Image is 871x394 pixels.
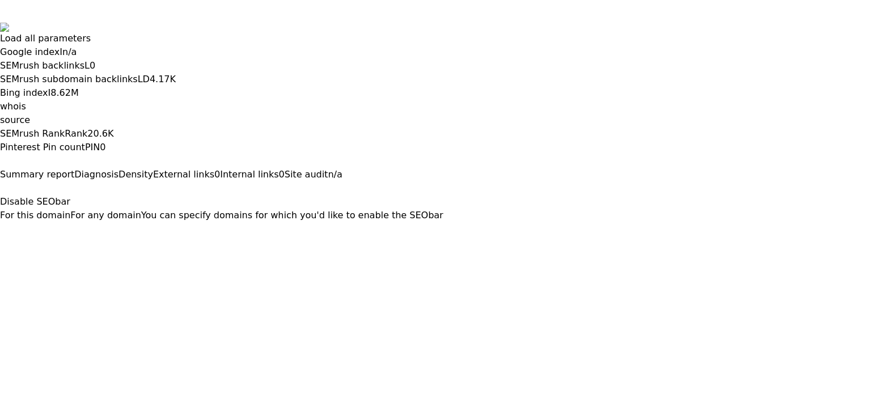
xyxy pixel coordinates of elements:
[285,169,328,180] span: Site audit
[220,169,278,180] span: Internal links
[119,169,153,180] span: Density
[70,209,141,222] button: For any domain
[60,46,62,57] span: I
[214,169,220,180] span: 0
[62,46,77,57] a: n/a
[48,87,51,98] span: I
[138,74,150,84] span: LD
[84,60,90,71] span: L
[90,60,95,71] a: 0
[100,142,105,152] a: 0
[328,169,342,180] span: n/a
[285,169,343,180] a: Site auditn/a
[150,74,176,84] a: 4.17K
[153,169,214,180] span: External links
[65,128,87,139] span: Rank
[85,142,100,152] span: PIN
[74,169,119,180] span: Diagnosis
[141,210,443,221] a: You can specify domains for which you'd like to enable the SEObar
[87,128,113,139] a: 20.6K
[279,169,285,180] span: 0
[50,87,78,98] a: 8.62M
